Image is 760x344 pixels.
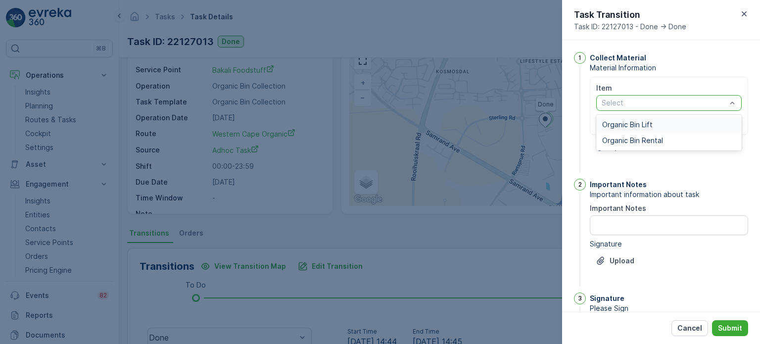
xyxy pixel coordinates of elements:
p: Collect Material [590,53,646,63]
div: 2 [574,179,586,191]
span: Important information about task [590,190,748,199]
p: Cancel [677,323,702,333]
div: 1 [574,52,586,64]
label: Important Notes [590,204,646,212]
p: Submit [718,323,742,333]
p: Signature [590,294,624,303]
button: Upload File [590,139,640,155]
span: Organic Bin Rental [602,137,663,145]
label: Item [596,84,612,92]
p: Upload [610,256,634,266]
span: Organic Bin Lift [602,121,653,129]
button: Upload File [590,253,640,269]
button: Cancel [671,320,708,336]
p: Important Notes [590,180,647,190]
span: Task ID: 22127013 - Done -> Done [574,22,686,32]
div: 3 [574,293,586,304]
p: Task Transition [574,8,686,22]
span: Please Sign [590,303,748,313]
button: Submit [712,320,748,336]
span: Material Information [590,63,748,73]
p: Select [602,98,726,108]
p: Signature [590,239,622,249]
